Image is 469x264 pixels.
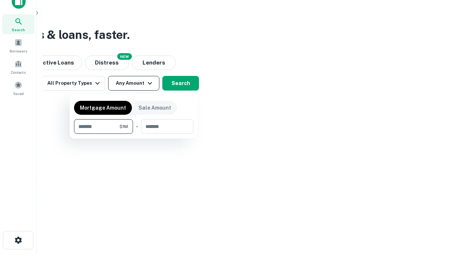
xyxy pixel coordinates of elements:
iframe: Chat Widget [432,205,469,241]
span: $1M [119,123,128,130]
p: Mortgage Amount [80,104,126,112]
div: - [136,119,138,134]
p: Sale Amount [139,104,171,112]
